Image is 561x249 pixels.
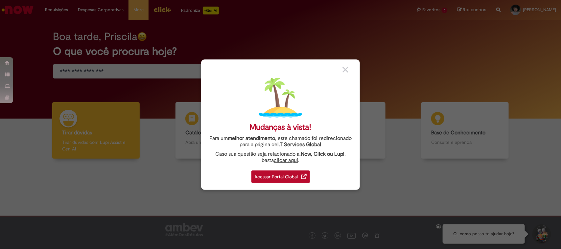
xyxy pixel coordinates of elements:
[342,67,348,73] img: close_button_grey.png
[301,174,307,179] img: redirect_link.png
[274,153,298,164] a: clicar aqui
[259,76,302,119] img: island.png
[228,135,275,142] strong: melhor atendimento
[206,151,355,164] div: Caso sua questão seja relacionado a , basta .
[278,138,321,148] a: I.T Services Global
[250,123,312,132] div: Mudanças à vista!
[299,151,344,157] strong: .Now, Click ou Lupi
[251,170,310,183] div: Acessar Portal Global
[251,167,310,183] a: Acessar Portal Global
[206,135,355,148] div: Para um , este chamado foi redirecionado para a página de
